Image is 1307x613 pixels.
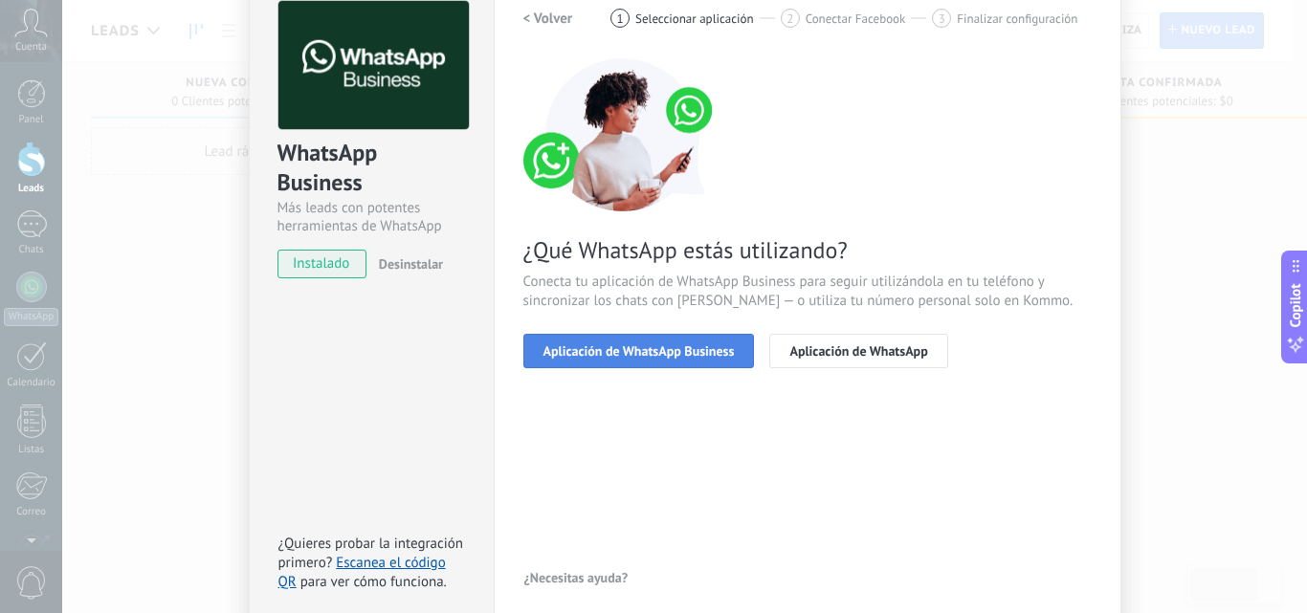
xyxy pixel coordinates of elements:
[523,273,1092,311] span: Conecta tu aplicación de WhatsApp Business para seguir utilizándola en tu teléfono y sincronizar ...
[523,1,573,35] button: < Volver
[786,11,793,27] span: 2
[1286,283,1305,327] span: Copilot
[957,11,1077,26] span: Finalizar configuración
[769,334,947,368] button: Aplicación de WhatsApp
[379,255,443,273] span: Desinstalar
[277,138,466,199] div: WhatsApp Business
[523,10,573,28] h2: < Volver
[806,11,906,26] span: Conectar Facebook
[635,11,754,26] span: Seleccionar aplicación
[789,344,927,358] span: Aplicación de WhatsApp
[543,344,735,358] span: Aplicación de WhatsApp Business
[524,571,629,584] span: ¿Necesitas ayuda?
[617,11,624,27] span: 1
[523,334,755,368] button: Aplicación de WhatsApp Business
[278,1,469,130] img: logo_main.png
[277,199,466,235] div: Más leads con potentes herramientas de WhatsApp
[300,573,447,591] span: para ver cómo funciona.
[523,58,724,211] img: connect number
[523,563,630,592] button: ¿Necesitas ayuda?
[523,235,1092,265] span: ¿Qué WhatsApp estás utilizando?
[939,11,945,27] span: 3
[371,250,443,278] button: Desinstalar
[278,554,446,591] a: Escanea el código QR
[278,250,366,278] span: instalado
[278,535,464,572] span: ¿Quieres probar la integración primero?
